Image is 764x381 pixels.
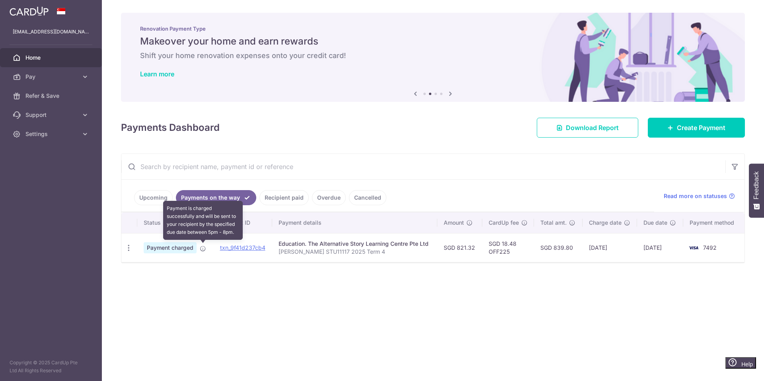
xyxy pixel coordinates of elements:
[214,212,273,233] th: Payment ID
[279,240,431,248] div: Education. The Alternative Story Learning Centre Pte Ltd
[589,219,622,227] span: Charge date
[10,6,49,16] img: CardUp
[437,233,482,262] td: SGD 821.32
[25,92,78,100] span: Refer & Save
[25,73,78,81] span: Pay
[683,212,745,233] th: Payment method
[220,244,265,251] a: txn_9f41d237cb4
[349,190,386,205] a: Cancelled
[121,154,725,179] input: Search by recipient name, payment id or reference
[482,233,534,262] td: SGD 18.48 OFF225
[444,219,464,227] span: Amount
[664,192,735,200] a: Read more on statuses
[279,248,431,256] p: [PERSON_NAME] STU11117 2025 Term 4
[144,219,161,227] span: Status
[664,192,727,200] span: Read more on statuses
[540,219,567,227] span: Total amt.
[749,163,764,218] button: Feedback - Show survey
[753,171,760,199] span: Feedback
[144,242,197,253] span: Payment charged
[25,54,78,62] span: Home
[703,244,717,251] span: 7492
[121,121,220,135] h4: Payments Dashboard
[583,233,637,262] td: [DATE]
[566,123,619,132] span: Download Report
[643,219,667,227] span: Due date
[648,118,745,138] a: Create Payment
[140,35,726,48] h5: Makeover your home and earn rewards
[259,190,309,205] a: Recipient paid
[25,111,78,119] span: Support
[25,130,78,138] span: Settings
[140,70,174,78] a: Learn more
[13,28,89,36] p: [EMAIL_ADDRESS][DOMAIN_NAME]
[140,51,726,60] h6: Shift your home renovation expenses onto your credit card!
[163,201,243,240] div: Payment is charged successfully and will be sent to your recipient by the specified due date betw...
[686,243,702,253] img: Bank Card
[489,219,519,227] span: CardUp fee
[534,233,583,262] td: SGD 839.80
[537,118,638,138] a: Download Report
[677,123,725,132] span: Create Payment
[176,190,256,205] a: Payments on the way
[134,190,173,205] a: Upcoming
[312,190,346,205] a: Overdue
[272,212,437,233] th: Payment details
[637,233,683,262] td: [DATE]
[713,357,756,377] iframe: Opens a widget where you can find more information
[121,13,745,102] img: Renovation banner
[140,25,726,32] p: Renovation Payment Type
